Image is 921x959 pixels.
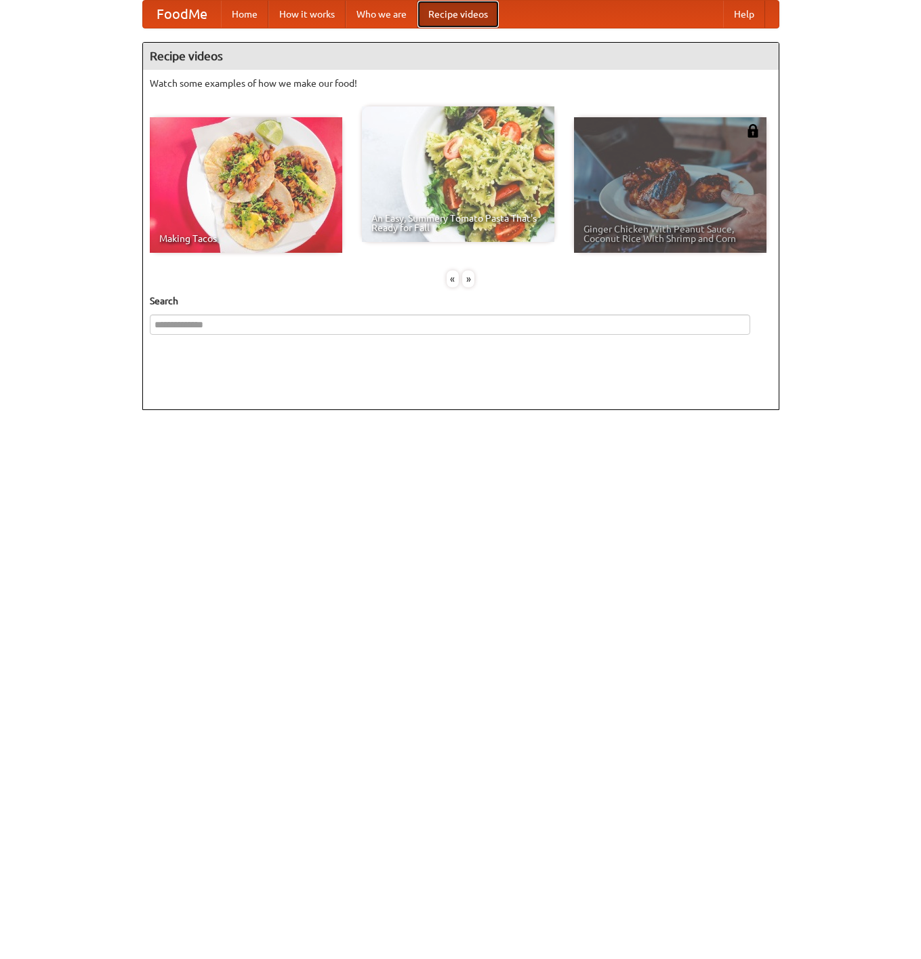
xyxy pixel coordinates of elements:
span: Making Tacos [159,234,333,243]
p: Watch some examples of how we make our food! [150,77,772,90]
img: 483408.png [746,124,760,138]
a: Making Tacos [150,117,342,253]
h4: Recipe videos [143,43,779,70]
span: An Easy, Summery Tomato Pasta That's Ready for Fall [371,213,545,232]
div: « [447,270,459,287]
div: » [462,270,474,287]
a: Help [723,1,765,28]
a: FoodMe [143,1,221,28]
a: An Easy, Summery Tomato Pasta That's Ready for Fall [362,106,554,242]
a: Recipe videos [417,1,499,28]
h5: Search [150,294,772,308]
a: Home [221,1,268,28]
a: How it works [268,1,346,28]
a: Who we are [346,1,417,28]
